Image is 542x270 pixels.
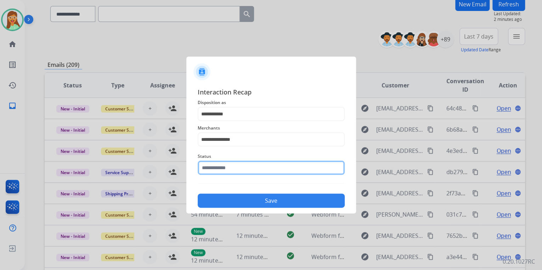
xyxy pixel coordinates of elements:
span: Merchants [198,124,345,132]
span: Disposition as [198,98,345,107]
button: Save [198,194,345,208]
img: contactIcon [193,63,210,80]
p: 0.20.1027RC [503,257,535,266]
span: Interaction Recap [198,87,345,98]
span: Status [198,152,345,161]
